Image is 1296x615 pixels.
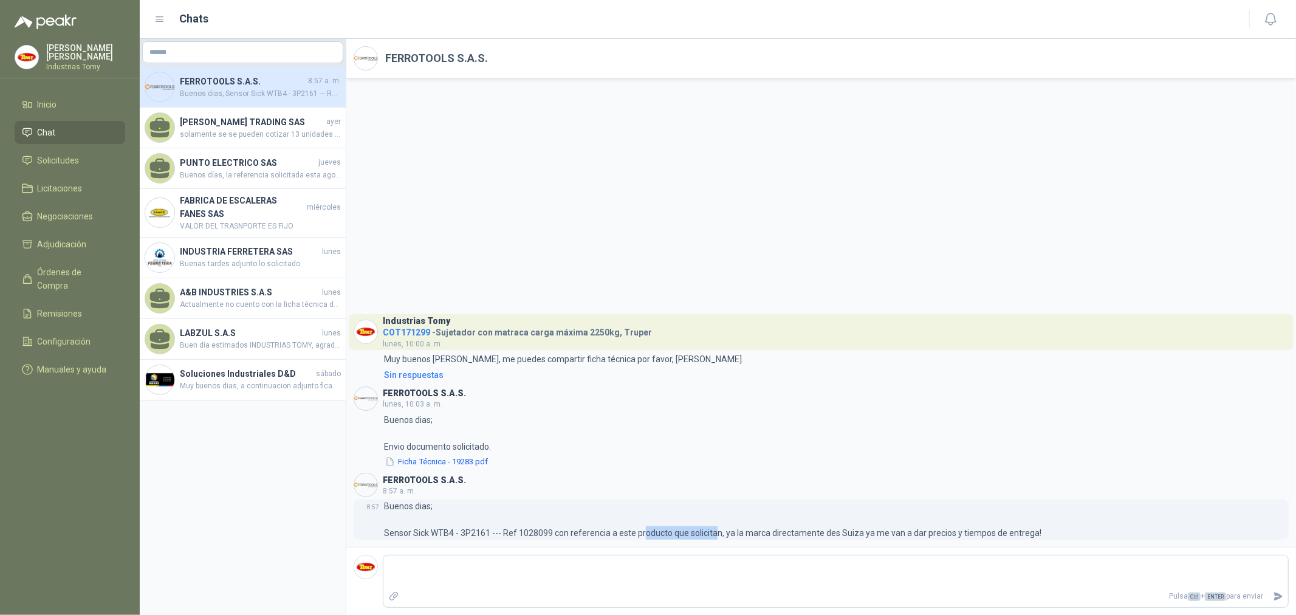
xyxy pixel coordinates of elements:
[180,258,341,270] span: Buenas tardes adjunto lo solicitado
[180,88,341,100] span: Buenos dias; Sensor Sick WTB4 - 3P2161 --- Ref 1028099 con referencia a este producto que solicit...
[180,221,341,232] span: VALOR DEL TRASNPORTE ES FIJO
[308,75,341,87] span: 8:57 a. m.
[383,328,430,337] span: COT171299
[15,121,125,144] a: Chat
[140,189,346,238] a: Company LogoFABRICA DE ESCALERAS FANES SASmiércolesVALOR DEL TRASNPORTE ES FIJO
[38,266,114,292] span: Órdenes de Compra
[1188,593,1201,601] span: Ctrl
[180,299,341,311] span: Actualmente no cuento con la ficha técnica del retenedor solicitada. Agradezco su comprensión y q...
[367,504,379,510] span: 8:57
[383,390,466,397] h3: FERROTOOLS S.A.S.
[15,330,125,353] a: Configuración
[180,286,320,299] h4: A&B INDUSTRIES S.A.S
[180,380,341,392] span: Muy buenos dias, a continuacion adjunto ficah tecnica el certificado se comparte despues de la co...
[15,46,38,69] img: Company Logo
[180,129,341,140] span: solamente se se pueden cotizar 13 unidades que hay paar entrega inmediata
[383,340,442,348] span: lunes, 10:00 a. m.
[318,157,341,168] span: jueves
[354,387,377,410] img: Company Logo
[322,287,341,298] span: lunes
[1268,586,1288,607] button: Enviar
[354,555,377,579] img: Company Logo
[316,368,341,380] span: sábado
[46,63,125,70] p: Industrias Tomy
[38,307,83,320] span: Remisiones
[140,319,346,360] a: LABZUL S.A.SlunesBuen día estimados INDUSTRIAS TOMY, agradecemos tenernos en cuenta para su solic...
[38,182,83,195] span: Licitaciones
[384,368,444,382] div: Sin respuestas
[383,487,416,495] span: 8:57 a. m.
[180,326,320,340] h4: LABZUL S.A.S
[140,67,346,108] a: Company LogoFERROTOOLS S.A.S.8:57 a. m.Buenos dias; Sensor Sick WTB4 - 3P2161 --- Ref 1028099 con...
[46,44,125,61] p: [PERSON_NAME] [PERSON_NAME]
[180,10,209,27] h1: Chats
[180,340,341,351] span: Buen día estimados INDUSTRIAS TOMY, agradecemos tenernos en cuenta para su solicitud, sin embargo...
[145,365,174,394] img: Company Logo
[322,246,341,258] span: lunes
[354,473,377,496] img: Company Logo
[145,198,174,227] img: Company Logo
[180,156,316,170] h4: PUNTO ELECTRICO SAS
[140,108,346,148] a: [PERSON_NAME] TRADING SASayersolamente se se pueden cotizar 13 unidades que hay paar entrega inme...
[384,500,1041,540] p: Buenos dias; Sensor Sick WTB4 - 3P2161 --- Ref 1028099 con referencia a este producto que solicit...
[38,210,94,223] span: Negociaciones
[15,358,125,381] a: Manuales y ayuda
[354,320,377,343] img: Company Logo
[322,328,341,339] span: lunes
[140,148,346,189] a: PUNTO ELECTRICO SASjuevesBuenos días, la referencia solicitada esta agotada sin fecha de reposici...
[15,205,125,228] a: Negociaciones
[180,75,306,88] h4: FERROTOOLS S.A.S.
[38,154,80,167] span: Solicitudes
[180,245,320,258] h4: INDUSTRIA FERRETERA SAS
[140,278,346,319] a: A&B INDUSTRIES S.A.SlunesActualmente no cuento con la ficha técnica del retenedor solicitada. Agr...
[383,318,450,325] h3: Industrias Tomy
[384,352,744,366] p: Muy buenos [PERSON_NAME], me puedes compartir ficha técnica por favor, [PERSON_NAME].
[145,243,174,272] img: Company Logo
[1205,593,1226,601] span: ENTER
[382,368,1289,382] a: Sin respuestas
[354,47,377,70] img: Company Logo
[15,149,125,172] a: Solicitudes
[15,233,125,256] a: Adjudicación
[383,477,466,484] h3: FERROTOOLS S.A.S.
[38,238,87,251] span: Adjudicación
[383,586,404,607] label: Adjuntar archivos
[180,115,324,129] h4: [PERSON_NAME] TRADING SAS
[15,261,125,297] a: Órdenes de Compra
[38,363,107,376] span: Manuales y ayuda
[38,335,91,348] span: Configuración
[140,238,346,278] a: Company LogoINDUSTRIA FERRETERA SASlunesBuenas tardes adjunto lo solicitado
[38,98,57,111] span: Inicio
[15,93,125,116] a: Inicio
[385,50,488,67] h2: FERROTOOLS S.A.S.
[383,325,652,336] h4: - Sujetador con matraca carga máxima 2250kg, Truper
[140,360,346,400] a: Company LogoSoluciones Industriales D&DsábadoMuy buenos dias, a continuacion adjunto ficah tecnic...
[180,194,304,221] h4: FABRICA DE ESCALERAS FANES SAS
[383,400,442,408] span: lunes, 10:03 a. m.
[404,586,1269,607] p: Pulsa + para enviar
[38,126,56,139] span: Chat
[15,15,77,29] img: Logo peakr
[326,116,341,128] span: ayer
[307,202,341,213] span: miércoles
[384,456,489,469] button: Ficha Técnica - 19283.pdf
[15,302,125,325] a: Remisiones
[180,170,341,181] span: Buenos días, la referencia solicitada esta agotada sin fecha de reposición. se puede ofrecer otra...
[145,72,174,101] img: Company Logo
[384,413,491,453] p: Buenos dias; Envio documento solicitado.
[15,177,125,200] a: Licitaciones
[180,367,314,380] h4: Soluciones Industriales D&D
